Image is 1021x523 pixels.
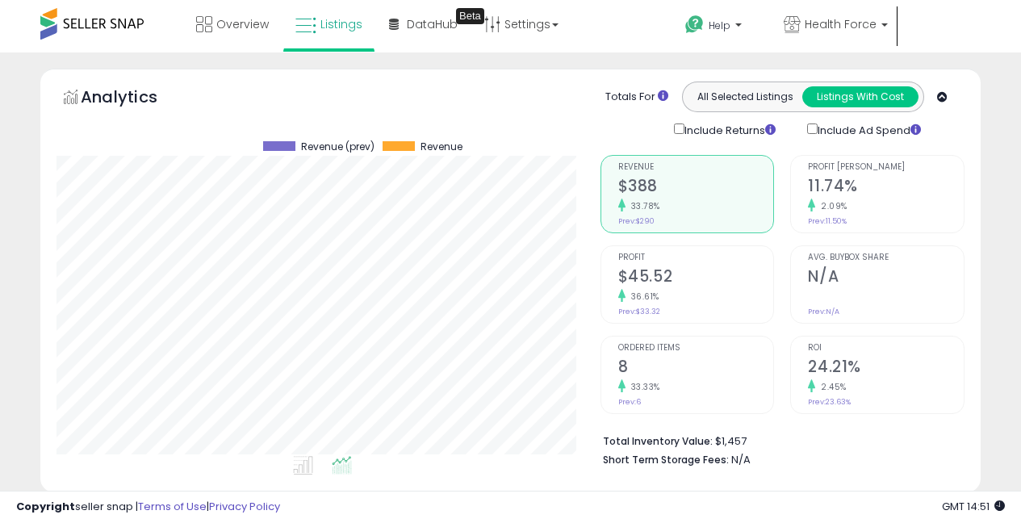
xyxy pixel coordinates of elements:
div: Totals For [605,90,668,105]
b: Short Term Storage Fees: [603,453,729,467]
small: 36.61% [626,291,659,303]
small: 33.78% [626,200,660,212]
h5: Analytics [81,86,189,112]
small: Prev: 11.50% [808,216,847,226]
span: Listings [320,16,362,32]
span: DataHub [407,16,458,32]
small: Prev: $33.32 [618,307,660,316]
span: 2025-09-11 14:51 GMT [942,499,1005,514]
h2: 8 [618,358,774,379]
div: seller snap | | [16,500,280,515]
span: Overview [216,16,269,32]
span: Revenue (prev) [301,141,375,153]
span: Avg. Buybox Share [808,253,964,262]
h2: N/A [808,267,964,289]
span: Health Force [805,16,877,32]
b: Total Inventory Value: [603,434,713,448]
span: Profit [PERSON_NAME] [808,163,964,172]
span: Ordered Items [618,344,774,353]
div: Include Ad Spend [795,120,947,139]
small: Prev: 23.63% [808,397,851,407]
h2: 11.74% [808,177,964,199]
span: N/A [731,452,751,467]
span: Help [709,19,730,32]
li: $1,457 [603,430,952,450]
span: Profit [618,253,774,262]
h2: $388 [618,177,774,199]
a: Help [672,2,769,52]
span: Revenue [618,163,774,172]
button: All Selected Listings [687,86,803,107]
small: Prev: N/A [808,307,839,316]
span: Revenue [421,141,462,153]
small: 33.33% [626,381,660,393]
a: Privacy Policy [209,499,280,514]
a: Terms of Use [138,499,207,514]
h2: $45.52 [618,267,774,289]
i: Get Help [684,15,705,35]
small: 2.09% [815,200,847,212]
h2: 24.21% [808,358,964,379]
strong: Copyright [16,499,75,514]
small: Prev: $290 [618,216,655,226]
button: Listings With Cost [802,86,918,107]
div: Include Returns [662,120,795,139]
small: Prev: 6 [618,397,641,407]
div: Tooltip anchor [456,8,484,24]
small: 2.45% [815,381,847,393]
span: ROI [808,344,964,353]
